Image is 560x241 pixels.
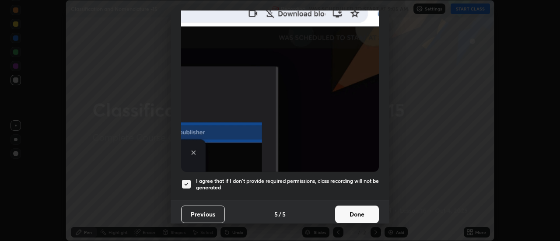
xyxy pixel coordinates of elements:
[274,210,278,219] h4: 5
[282,210,286,219] h4: 5
[279,210,281,219] h4: /
[181,206,225,223] button: Previous
[335,206,379,223] button: Done
[196,178,379,191] h5: I agree that if I don't provide required permissions, class recording will not be generated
